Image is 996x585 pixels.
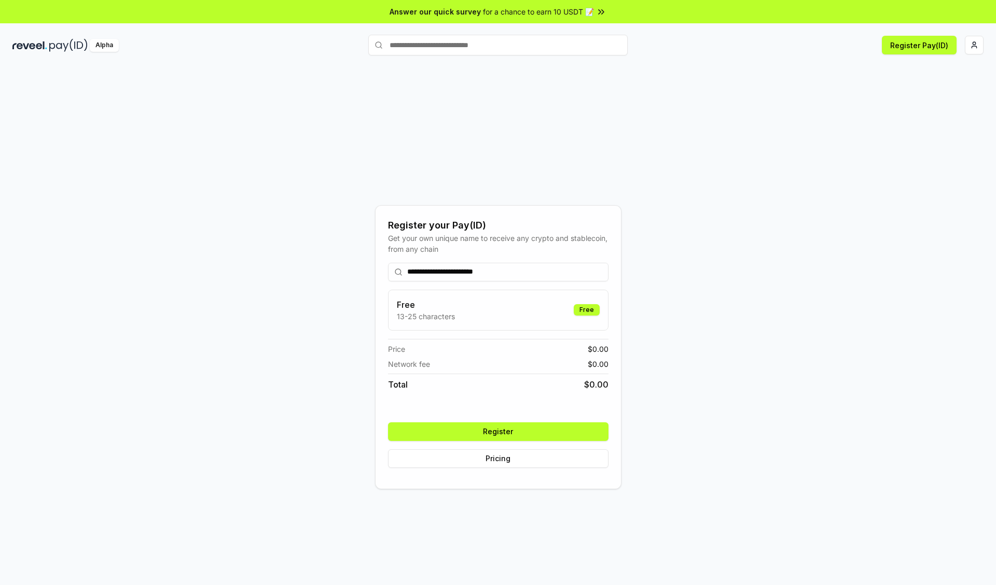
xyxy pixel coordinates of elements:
[388,344,405,354] span: Price
[390,6,481,17] span: Answer our quick survey
[882,36,957,54] button: Register Pay(ID)
[12,39,47,52] img: reveel_dark
[574,304,600,316] div: Free
[388,449,608,468] button: Pricing
[588,359,608,369] span: $ 0.00
[388,378,408,391] span: Total
[90,39,119,52] div: Alpha
[49,39,88,52] img: pay_id
[397,298,455,311] h3: Free
[397,311,455,322] p: 13-25 characters
[388,422,608,441] button: Register
[388,359,430,369] span: Network fee
[388,233,608,254] div: Get your own unique name to receive any crypto and stablecoin, from any chain
[588,344,608,354] span: $ 0.00
[388,218,608,233] div: Register your Pay(ID)
[483,6,594,17] span: for a chance to earn 10 USDT 📝
[584,378,608,391] span: $ 0.00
